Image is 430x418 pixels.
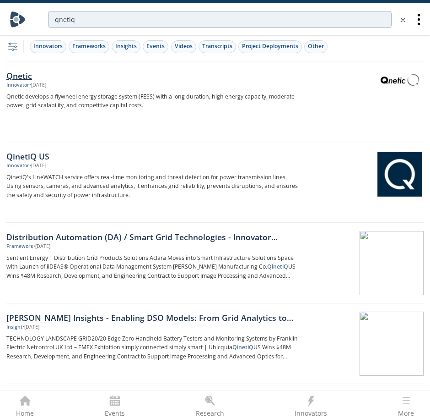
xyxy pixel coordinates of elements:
[377,71,422,89] img: Qnetic
[29,82,46,89] div: • [DATE]
[30,40,66,53] button: Innovators
[6,334,302,362] p: TECHNOLOGY LANDSCAPE GRID20/20 Edge Zero Handheld Battery Testers and Monitoring Systems by Frank...
[112,40,140,53] button: Insights
[48,11,392,28] input: Advanced Search
[308,42,324,50] div: Other
[232,343,253,351] strong: QinetiQ
[6,253,302,281] p: Sentient Energy | Distribution Grid Products Solutions Aclara Moves into Smart Infrastructure Sol...
[6,303,424,384] a: [PERSON_NAME] Insights - Enabling DSO Models: From Grid Analytics to Flexibility Coordination Ins...
[171,40,196,53] button: Videos
[6,150,302,162] div: QinetiQ US
[115,42,137,50] div: Insights
[29,162,46,170] div: • [DATE]
[69,40,109,53] button: Frameworks
[238,40,302,53] button: Project Deployments
[304,40,328,53] button: Other
[175,42,193,50] div: Videos
[6,70,302,82] div: Qnetic
[6,243,33,250] div: Framework
[6,82,29,89] div: Innovator
[242,42,298,50] div: Project Deployments
[6,162,29,170] div: Innovator
[6,231,302,243] div: Distribution Automation (DA) / Smart Grid Technologies - Innovator Landscape
[202,42,232,50] div: Transcripts
[72,42,106,50] div: Frameworks
[33,42,63,50] div: Innovators
[6,92,302,110] p: Qnetic develops a flywheel energy storage system (FESS) with a long duration, high energy capacit...
[6,173,302,200] p: QinetiQ's LineWATCH service offers real-time monitoring and threat detection for power transmissi...
[377,152,422,197] img: QinetiQ US
[143,40,168,53] button: Events
[6,142,424,223] a: QinetiQ US Innovator •[DATE] QinetiQ's LineWATCH service offers real-time monitoring and threat d...
[33,243,50,250] div: • [DATE]
[6,324,22,331] div: Insight
[22,324,39,331] div: • [DATE]
[199,40,236,53] button: Transcripts
[10,11,26,27] img: Home
[6,61,424,142] a: Qnetic Innovator •[DATE] Qnetic develops a flywheel energy storage system (FESS) with a long dura...
[6,223,424,303] a: Distribution Automation (DA) / Smart Grid Technologies - Innovator Landscape Framework •[DATE] Se...
[6,312,302,324] div: [PERSON_NAME] Insights - Enabling DSO Models: From Grid Analytics to Flexibility Coordination
[146,42,165,50] div: Events
[267,263,288,270] strong: QinetiQ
